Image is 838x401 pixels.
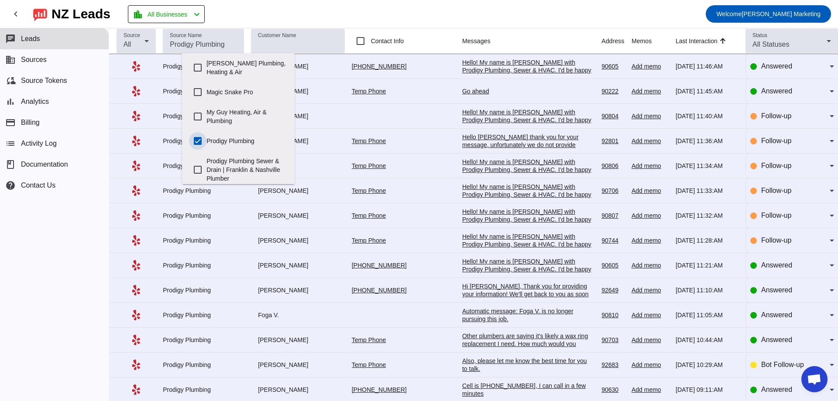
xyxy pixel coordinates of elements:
[462,257,593,328] div: Hello! My name is [PERSON_NAME] with Prodigy Plumbing, Sewer & HVAC. I'd be happy to assist you! ...
[761,286,792,294] span: Answered
[761,212,791,219] span: Follow-up
[124,41,131,48] span: All
[601,361,625,369] div: 92683
[716,8,821,20] span: [PERSON_NAME] Marketing
[352,361,386,368] a: Temp Phone
[601,261,625,269] div: 90605
[206,82,288,102] label: Magic Snake Pro
[128,5,205,23] button: All Businesses
[632,386,669,394] div: Add memo
[131,285,141,295] mat-icon: Yelp
[752,41,789,48] span: All Statuses
[761,162,791,169] span: Follow-up
[131,161,141,171] mat-icon: Yelp
[601,87,625,95] div: 90222
[131,111,141,121] mat-icon: Yelp
[761,236,791,244] span: Follow-up
[352,137,386,144] a: Temp Phone
[163,386,244,394] div: Prodigy Plumbing
[352,386,407,393] a: [PHONE_NUMBER]
[761,336,792,343] span: Answered
[33,7,47,21] img: logo
[131,335,141,345] mat-icon: Yelp
[352,88,386,95] a: Temp Phone
[676,187,738,195] div: [DATE] 11:33:AM
[251,212,344,219] div: [PERSON_NAME]
[601,386,625,394] div: 90630
[131,86,141,96] mat-icon: Yelp
[352,212,386,219] a: Temp Phone
[676,212,738,219] div: [DATE] 11:32:AM
[163,87,244,95] div: Prodigy Plumbing
[676,386,738,394] div: [DATE] 09:11:AM
[163,261,244,269] div: Prodigy Plumbing
[761,112,791,120] span: Follow-up
[761,137,791,144] span: Follow-up
[601,236,625,244] div: 90744
[761,62,792,70] span: Answered
[462,208,593,278] div: Hello! My name is [PERSON_NAME] with Prodigy Plumbing, Sewer & HVAC. I'd be happy to assist you! ...
[206,131,288,151] label: Prodigy Plumbing
[632,162,669,170] div: Add memo
[206,54,288,82] label: [PERSON_NAME] Plumbing, Heating & Air
[251,286,344,294] div: [PERSON_NAME]
[706,5,831,23] button: Welcome[PERSON_NAME] Marketing
[676,137,738,145] div: [DATE] 11:36:AM
[131,384,141,395] mat-icon: Yelp
[52,8,110,20] div: NZ Leads
[632,87,669,95] div: Add memo
[163,236,244,244] div: Prodigy Plumbing
[352,187,386,194] a: Temp Phone
[163,212,244,219] div: Prodigy Plumbing
[462,58,593,129] div: Hello! My name is [PERSON_NAME] with Prodigy Plumbing, Sewer & HVAC. I'd be happy to assist you! ...
[131,360,141,370] mat-icon: Yelp
[5,34,16,44] mat-icon: chat
[632,336,669,344] div: Add memo
[676,236,738,244] div: [DATE] 11:28:AM
[170,33,202,38] mat-label: Source Name
[601,28,632,54] th: Address
[251,386,344,394] div: [PERSON_NAME]
[352,336,386,343] a: Temp Phone
[163,162,244,170] div: Prodigy Plumbing
[352,162,386,169] a: Temp Phone
[133,9,143,20] mat-icon: location_city
[206,151,288,188] label: Prodigy Plumbing Sewer & Drain | Franklin & Nashville Plumber
[462,233,593,303] div: Hello! My name is [PERSON_NAME] with Prodigy Plumbing, Sewer & HVAC. I'd be happy to assist you! ...
[21,35,40,43] span: Leads
[163,187,244,195] div: Prodigy Plumbing
[21,56,47,64] span: Sources
[251,311,344,319] div: Foga V.
[21,161,68,168] span: Documentation
[10,9,21,19] mat-icon: chevron_left
[251,62,344,70] div: [PERSON_NAME]
[258,33,296,38] mat-label: Customer Name
[148,8,187,21] span: All Businesses
[601,187,625,195] div: 90706
[601,336,625,344] div: 90703
[761,187,791,194] span: Follow-up
[632,236,669,244] div: Add memo
[131,61,141,72] mat-icon: Yelp
[5,96,16,107] mat-icon: bar_chart
[676,361,738,369] div: [DATE] 10:29:AM
[163,361,244,369] div: Prodigy Plumbing
[462,87,593,95] div: Go ahead
[21,182,55,189] span: Contact Us
[5,180,16,191] mat-icon: help
[601,62,625,70] div: 90605
[369,37,404,45] label: Contact Info
[676,62,738,70] div: [DATE] 11:46:AM
[462,28,601,54] th: Messages
[601,286,625,294] div: 92649
[21,98,49,106] span: Analytics
[462,108,593,179] div: Hello! My name is [PERSON_NAME] with Prodigy Plumbing, Sewer & HVAC. I'd be happy to assist you! ...
[352,262,407,269] a: [PHONE_NUMBER]
[21,119,40,127] span: Billing
[462,357,593,373] div: Also, please let me know the best time for you to talk.​
[163,137,244,145] div: Prodigy Plumbing
[163,112,244,120] div: Prodigy Plumbing
[5,117,16,128] mat-icon: payment
[676,286,738,294] div: [DATE] 11:10:AM
[632,137,669,145] div: Add memo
